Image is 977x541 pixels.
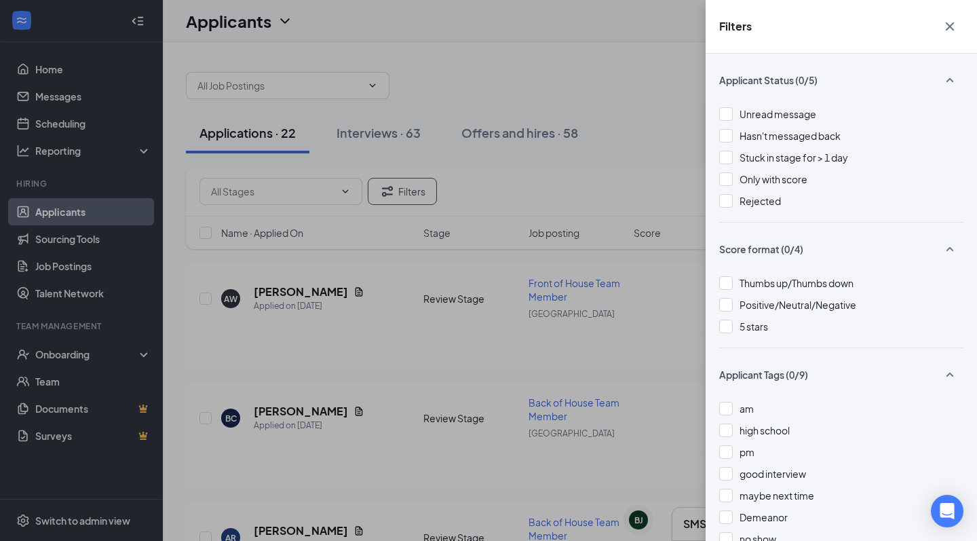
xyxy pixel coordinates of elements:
[936,14,963,39] button: Cross
[719,242,803,256] span: Score format (0/4)
[740,403,754,415] span: am
[719,19,752,34] h5: Filters
[740,320,768,333] span: 5 stars
[719,368,808,381] span: Applicant Tags (0/9)
[740,299,856,311] span: Positive/Neutral/Negative
[740,151,848,164] span: Stuck in stage for > 1 day
[931,495,963,527] div: Open Intercom Messenger
[740,468,806,480] span: good interview
[740,130,841,142] span: Hasn't messaged back
[936,67,963,93] button: SmallChevronUp
[942,72,958,88] svg: SmallChevronUp
[740,173,807,185] span: Only with score
[740,489,814,502] span: maybe next time
[942,18,958,35] svg: Cross
[936,362,963,388] button: SmallChevronUp
[719,73,818,87] span: Applicant Status (0/5)
[740,277,854,289] span: Thumbs up/Thumbs down
[740,511,788,523] span: Demeanor
[936,236,963,262] button: SmallChevronUp
[740,108,816,120] span: Unread message
[740,446,754,458] span: pm
[740,195,781,207] span: Rejected
[740,424,790,436] span: high school
[942,241,958,257] svg: SmallChevronUp
[942,367,958,383] svg: SmallChevronUp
